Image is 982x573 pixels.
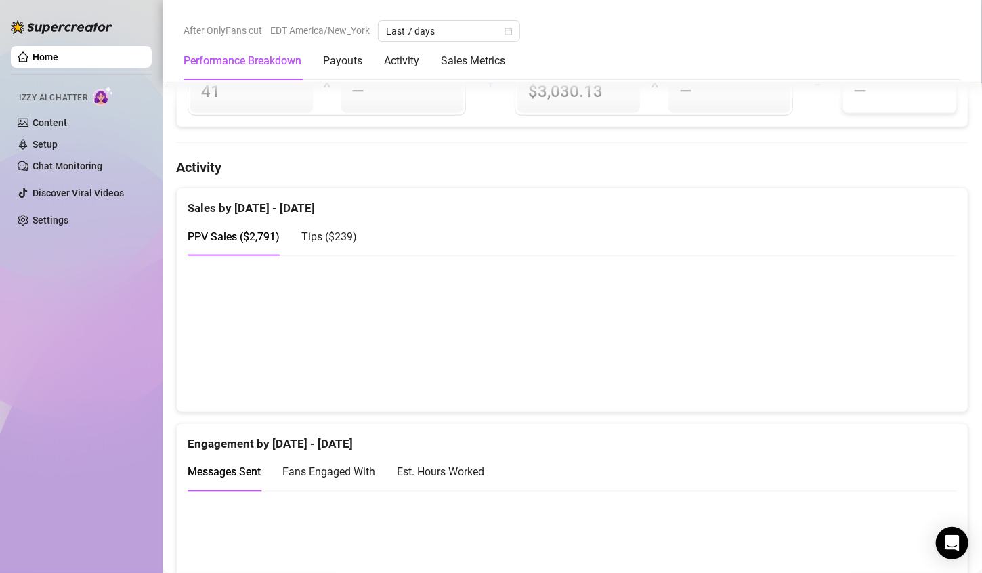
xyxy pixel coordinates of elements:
[33,161,102,171] a: Chat Monitoring
[33,51,58,62] a: Home
[441,53,505,69] div: Sales Metrics
[505,27,513,35] span: calendar
[384,53,419,69] div: Activity
[282,465,375,478] span: Fans Engaged With
[188,230,280,243] span: PPV Sales ( $2,791 )
[474,72,507,94] div: +
[11,20,112,34] img: logo-BBDzfeDw.svg
[33,139,58,150] a: Setup
[184,53,301,69] div: Performance Breakdown
[176,158,968,177] h4: Activity
[301,230,357,243] span: Tips ( $239 )
[270,20,370,41] span: EDT America/New_York
[801,72,834,94] div: =
[651,72,658,94] div: X
[936,527,968,559] div: Open Intercom Messenger
[201,81,302,102] span: 41
[93,86,114,106] img: AI Chatter
[33,188,124,198] a: Discover Viral Videos
[679,81,692,102] span: —
[397,463,484,480] div: Est. Hours Worked
[528,81,629,102] span: $3,030.13
[323,53,362,69] div: Payouts
[854,81,867,102] span: —
[19,91,87,104] span: Izzy AI Chatter
[33,117,67,128] a: Content
[188,188,957,217] div: Sales by [DATE] - [DATE]
[188,424,957,453] div: Engagement by [DATE] - [DATE]
[352,81,365,102] span: —
[33,215,68,226] a: Settings
[324,72,330,94] div: X
[386,21,512,41] span: Last 7 days
[188,465,261,478] span: Messages Sent
[184,20,262,41] span: After OnlyFans cut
